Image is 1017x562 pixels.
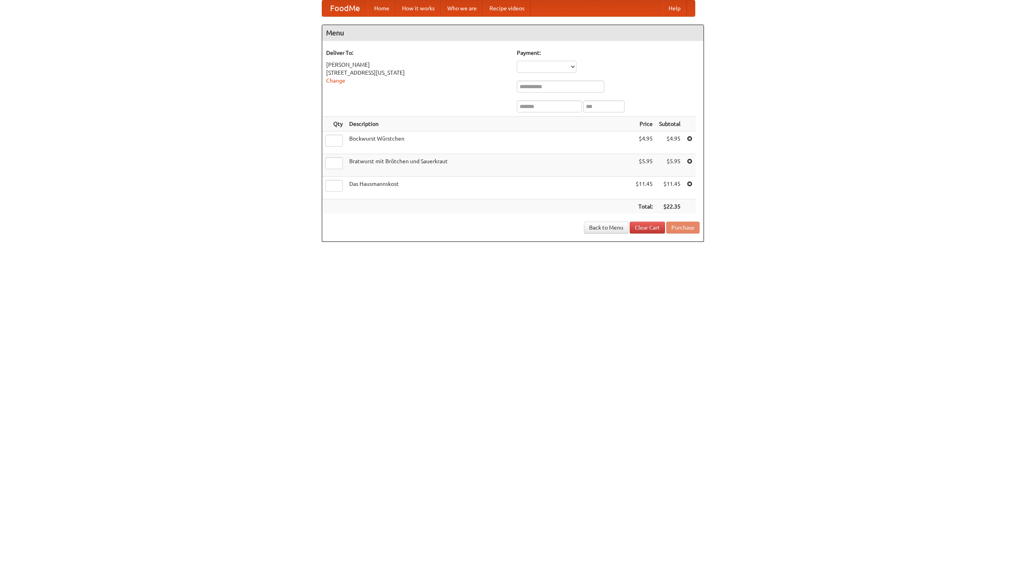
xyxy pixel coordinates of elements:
[632,199,656,214] th: Total:
[632,117,656,131] th: Price
[326,49,509,57] h5: Deliver To:
[326,61,509,69] div: [PERSON_NAME]
[441,0,483,16] a: Who we are
[346,117,632,131] th: Description
[632,131,656,154] td: $4.95
[368,0,396,16] a: Home
[322,0,368,16] a: FoodMe
[326,77,345,84] a: Change
[396,0,441,16] a: How it works
[656,199,684,214] th: $22.35
[483,0,531,16] a: Recipe videos
[346,131,632,154] td: Bockwurst Würstchen
[632,177,656,199] td: $11.45
[632,154,656,177] td: $5.95
[322,25,704,41] h4: Menu
[630,222,665,234] a: Clear Cart
[584,222,628,234] a: Back to Menu
[322,117,346,131] th: Qty
[656,154,684,177] td: $5.95
[517,49,700,57] h5: Payment:
[326,69,509,77] div: [STREET_ADDRESS][US_STATE]
[656,177,684,199] td: $11.45
[662,0,687,16] a: Help
[346,154,632,177] td: Bratwurst mit Brötchen und Sauerkraut
[656,117,684,131] th: Subtotal
[656,131,684,154] td: $4.95
[346,177,632,199] td: Das Hausmannskost
[666,222,700,234] button: Purchase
